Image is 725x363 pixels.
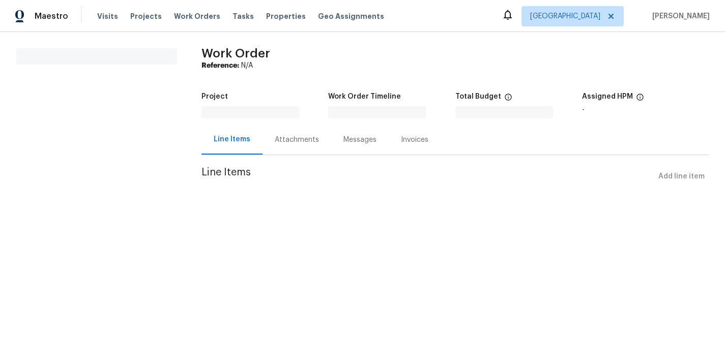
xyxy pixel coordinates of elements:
[201,47,270,59] span: Work Order
[201,167,654,186] span: Line Items
[214,134,250,144] div: Line Items
[343,135,376,145] div: Messages
[97,11,118,21] span: Visits
[266,11,306,21] span: Properties
[582,93,633,100] h5: Assigned HPM
[504,93,512,106] span: The total cost of line items that have been proposed by Opendoor. This sum includes line items th...
[648,11,710,21] span: [PERSON_NAME]
[455,93,501,100] h5: Total Budget
[130,11,162,21] span: Projects
[401,135,428,145] div: Invoices
[636,93,644,106] span: The hpm assigned to this work order.
[530,11,600,21] span: [GEOGRAPHIC_DATA]
[201,62,239,69] b: Reference:
[201,93,228,100] h5: Project
[318,11,384,21] span: Geo Assignments
[582,106,709,113] div: -
[233,13,254,20] span: Tasks
[174,11,220,21] span: Work Orders
[35,11,68,21] span: Maestro
[201,60,709,71] div: N/A
[328,93,401,100] h5: Work Order Timeline
[275,135,319,145] div: Attachments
